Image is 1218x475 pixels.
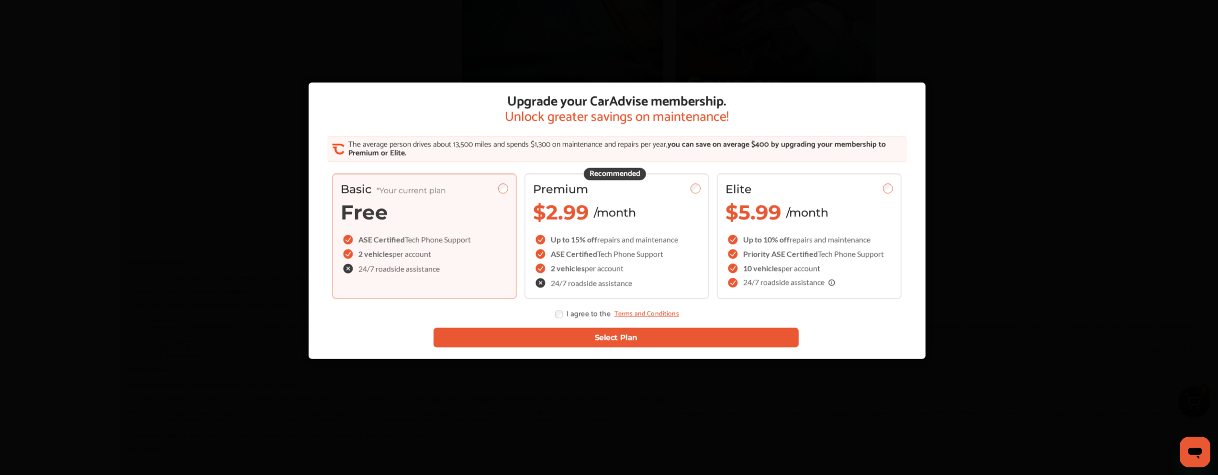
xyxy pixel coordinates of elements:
img: checkIcon.6d469ec1.svg [343,249,355,259]
span: per account [392,249,431,258]
span: 24/7 roadside assistance [743,278,836,287]
span: Tech Phone Support [818,249,884,258]
span: Tech Phone Support [405,235,471,244]
span: Free [341,200,388,225]
span: /month [786,205,828,219]
span: Up to 15% off [551,235,597,244]
img: checkIcon.6d469ec1.svg [536,249,547,259]
span: 2 vehicles [358,249,392,258]
img: checkIcon.6d469ec1.svg [536,235,547,244]
span: The average person drives about 13,500 miles and spends $1,300 on maintenance and repairs per year, [348,138,667,151]
span: 24/7 roadside assistance [358,265,440,272]
span: 24/7 roadside assistance [551,279,632,287]
img: check-cross-icon.c68f34ea.svg [343,263,355,273]
span: Priority ASE Certified [743,249,818,258]
span: Upgrade your CarAdvise membership. [505,94,729,109]
a: Terms and Conditions [614,310,679,318]
img: checkIcon.6d469ec1.svg [728,235,739,244]
div: Recommended [584,168,646,180]
img: CA_CheckIcon.cf4f08d4.svg [332,143,344,155]
div: I agree to the [555,310,679,318]
span: per account [585,263,624,272]
iframe: Button to launch messaging window [1180,437,1210,467]
span: Basic [341,182,446,196]
span: *Your current plan [377,186,446,195]
img: checkIcon.6d469ec1.svg [536,263,547,273]
span: 2 vehicles [551,263,585,272]
span: ASE Certified [358,235,405,244]
span: per account [782,263,820,272]
span: Up to 10% off [743,235,790,244]
span: Elite [726,182,752,196]
span: $5.99 [726,200,782,225]
span: repairs and maintenance [597,235,678,244]
span: ASE Certified [551,249,597,258]
button: Select Plan [433,328,799,347]
img: checkIcon.6d469ec1.svg [728,263,739,273]
img: check-cross-icon.c68f34ea.svg [536,278,547,288]
img: checkIcon.6d469ec1.svg [343,235,355,244]
img: checkIcon.6d469ec1.svg [728,249,739,259]
span: Premium [533,182,588,196]
span: Unlock greater savings on maintenance! [505,109,729,124]
span: you can save on average $400 by upgrading your membership to Premium or Elite. [348,138,885,159]
span: 10 vehicles [743,263,782,272]
img: checkIcon.6d469ec1.svg [728,278,739,287]
span: /month [594,205,636,219]
span: Tech Phone Support [597,249,663,258]
span: repairs and maintenance [790,235,871,244]
span: $2.99 [533,200,589,225]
